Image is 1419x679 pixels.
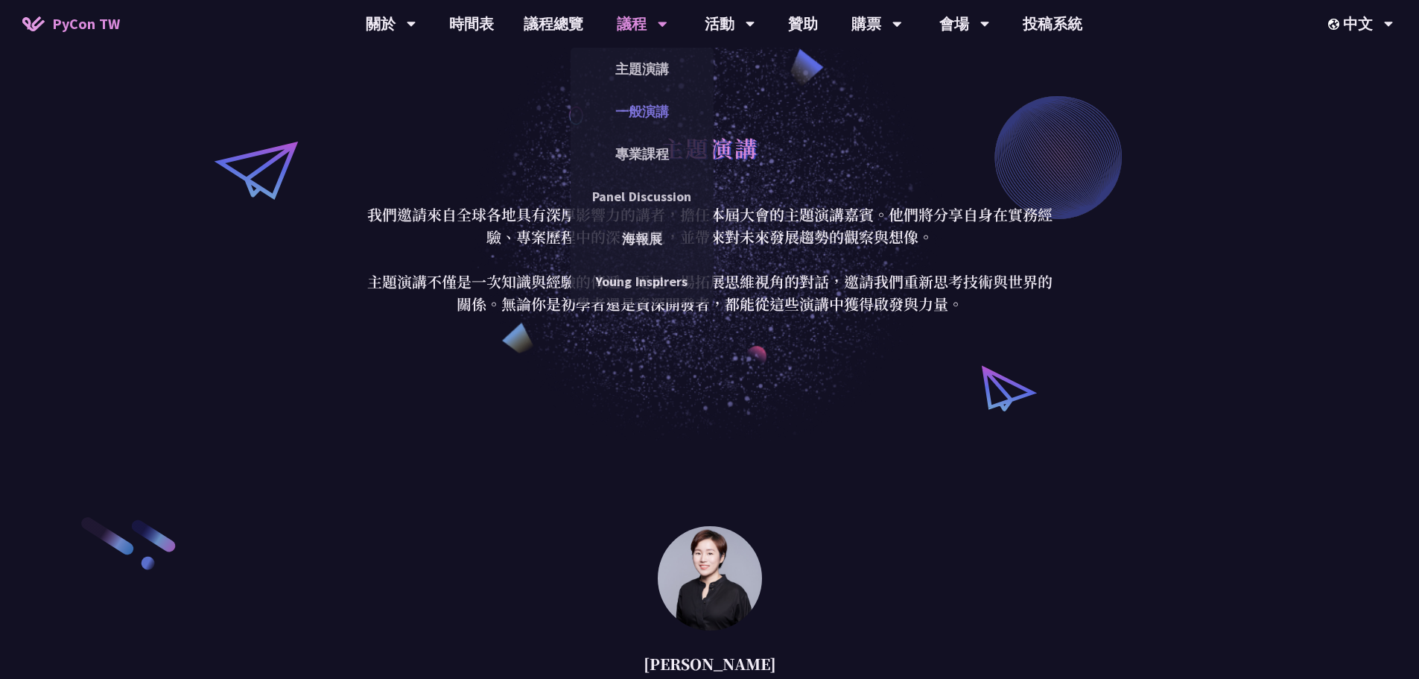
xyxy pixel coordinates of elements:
a: Panel Discussion [571,179,714,214]
img: 林滿新 [658,526,762,631]
a: PyCon TW [7,5,135,42]
a: 一般演講 [571,94,714,129]
a: Young Inspirers [571,264,714,299]
img: Locale Icon [1328,19,1343,30]
img: Home icon of PyCon TW 2025 [22,16,45,31]
a: 專業課程 [571,136,714,171]
span: PyCon TW [52,13,120,35]
a: 海報展 [571,221,714,256]
p: 我們邀請來自全球各地具有深厚影響力的講者，擔任本屆大會的主題演講嘉賓。他們將分享自身在實務經驗、專案歷程中的深刻洞見，並帶來對未來發展趨勢的觀察與想像。 主題演講不僅是一次知識與經驗的傳遞，更是... [364,203,1056,315]
a: 主題演講 [571,51,714,86]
